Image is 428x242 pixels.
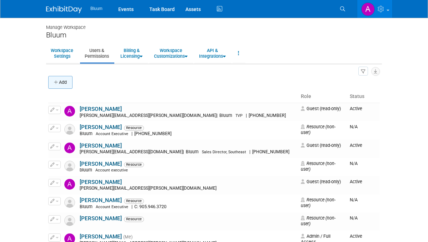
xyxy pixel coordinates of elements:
[347,91,380,103] th: Status
[301,161,335,172] span: Resource (non-user)
[350,215,358,221] span: N/A
[116,45,147,62] a: Billing &Licensing
[124,125,144,130] span: Resource
[350,197,358,202] span: N/A
[184,149,201,154] span: Bluum
[46,45,78,62] a: WorkspaceSettings
[301,197,335,208] span: Resource (non-user)
[64,106,75,117] img: Aaron Cole
[80,113,296,119] div: [PERSON_NAME][EMAIL_ADDRESS][PERSON_NAME][DOMAIN_NAME]
[183,149,184,154] span: |
[80,168,94,173] span: bluum
[80,204,95,209] span: Bluum
[80,233,122,240] a: [PERSON_NAME]
[194,45,230,62] a: API &Integrations
[80,161,122,167] a: [PERSON_NAME]
[350,233,362,239] span: Active
[90,6,103,11] span: Bluum
[80,45,114,62] a: Users &Permissions
[64,215,75,226] img: Resource
[124,217,144,222] span: Resource
[218,113,234,118] span: Bluum
[249,149,250,154] span: |
[361,2,375,16] img: Alison Rossi
[217,113,218,118] span: |
[133,131,174,136] span: [PHONE_NUMBER]
[80,149,296,155] div: [PERSON_NAME][EMAIL_ADDRESS][DOMAIN_NAME]
[124,162,144,167] span: Resource
[131,204,133,209] span: |
[48,76,73,89] button: Add
[80,197,122,204] a: [PERSON_NAME]
[350,143,362,148] span: Active
[350,124,358,129] span: N/A
[123,235,133,240] span: (Me)
[235,113,243,118] span: TVP
[202,150,246,154] span: Sales Director, Southeast
[149,45,192,62] a: WorkspaceCustomizations
[250,149,292,154] span: [PHONE_NUMBER]
[46,6,82,13] img: ExhibitDay
[80,131,95,136] span: Bluum
[350,106,362,111] span: Active
[80,124,122,130] a: [PERSON_NAME]
[350,179,362,184] span: Active
[301,179,341,184] span: Guest (read-only)
[131,131,133,136] span: |
[247,113,288,118] span: [PHONE_NUMBER]
[301,106,341,111] span: Guest (read-only)
[46,18,382,31] div: Manage Workspace
[96,205,128,209] span: Account Executive
[64,197,75,208] img: Resource
[80,179,122,185] a: [PERSON_NAME]
[124,199,144,204] span: Resource
[301,143,341,148] span: Guest (read-only)
[64,143,75,153] img: Alan Sherbourne
[64,161,75,171] img: Resource
[64,179,75,190] img: Alex Dirkx
[298,91,347,103] th: Role
[80,143,122,149] a: [PERSON_NAME]
[96,132,128,136] span: Account Executive
[133,204,169,209] span: C: 905.946.3720
[301,124,335,135] span: Resource (non-user)
[80,186,296,191] div: [PERSON_NAME][EMAIL_ADDRESS][PERSON_NAME][DOMAIN_NAME]
[46,31,382,40] div: Bluum
[95,168,128,173] span: Account executive
[80,215,122,222] a: [PERSON_NAME]
[80,106,122,112] a: [PERSON_NAME]
[301,215,335,226] span: Resource (non-user)
[246,113,247,118] span: |
[350,161,358,166] span: N/A
[64,124,75,135] img: Resource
